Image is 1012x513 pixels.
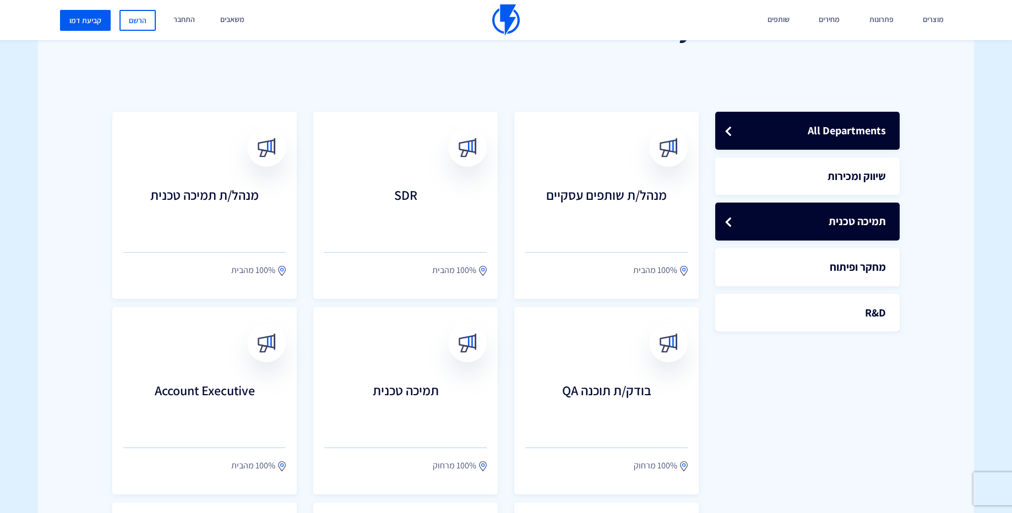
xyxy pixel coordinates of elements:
a: קביעת דמו [60,10,111,31]
h3: מנהל/ת תמיכה טכנית [123,188,286,232]
a: R&D [715,294,900,332]
h3: Account Executive [123,383,286,427]
img: location.svg [680,265,688,276]
img: broadcast.svg [458,334,477,353]
img: location.svg [278,265,286,276]
img: location.svg [479,461,487,472]
img: broadcast.svg [659,138,678,157]
img: broadcast.svg [257,138,276,157]
a: הרשם [119,10,156,31]
a: All Departments [715,112,900,150]
a: מחקר ופיתוח [715,248,900,286]
a: תמיכה טכנית [715,203,900,241]
h3: תמיכה טכנית [324,383,487,427]
a: SDR 100% מהבית [313,112,498,299]
a: תמיכה טכנית 100% מרחוק [313,307,498,494]
a: שיווק ומכירות [715,157,900,195]
img: location.svg [278,461,286,472]
a: בודק/ת תוכנה QA 100% מרחוק [514,307,699,494]
img: broadcast.svg [257,334,276,353]
img: broadcast.svg [659,334,678,353]
h1: Join The Flashy Team [246,12,765,43]
a: מנהל/ת שותפים עסקיים 100% מהבית [514,112,699,299]
a: Account Executive 100% מהבית [112,307,297,494]
span: 100% מהבית [432,264,476,277]
img: broadcast.svg [458,138,477,157]
span: 100% מהבית [231,264,275,277]
h3: בודק/ת תוכנה QA [525,383,688,427]
img: location.svg [680,461,688,472]
span: 100% מרחוק [433,459,476,472]
span: 100% מהבית [231,459,275,472]
h3: SDR [324,188,487,232]
img: location.svg [479,265,487,276]
span: 100% מרחוק [634,459,677,472]
span: 100% מהבית [633,264,677,277]
a: מנהל/ת תמיכה טכנית 100% מהבית [112,112,297,299]
h3: מנהל/ת שותפים עסקיים [525,188,688,232]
